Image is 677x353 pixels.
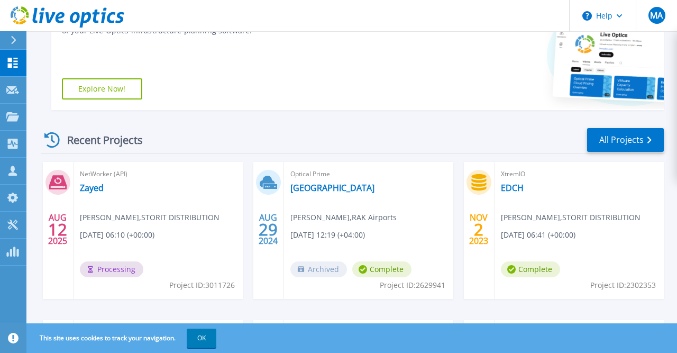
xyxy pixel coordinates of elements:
[501,229,575,241] span: [DATE] 06:41 (+00:00)
[80,261,143,277] span: Processing
[41,127,157,153] div: Recent Projects
[290,168,447,180] span: Optical Prime
[29,329,216,348] span: This site uses cookies to track your navigation.
[290,183,374,193] a: [GEOGRAPHIC_DATA]
[258,210,278,249] div: AUG 2024
[48,210,68,249] div: AUG 2025
[290,261,347,277] span: Archived
[259,225,278,234] span: 29
[80,183,104,193] a: Zayed
[80,212,219,223] span: [PERSON_NAME] , STORIT DISTRIBUTION
[290,212,397,223] span: [PERSON_NAME] , RAK Airports
[80,168,236,180] span: NetWorker (API)
[380,279,445,291] span: Project ID: 2629941
[169,279,235,291] span: Project ID: 3011726
[501,168,657,180] span: XtremIO
[62,78,142,99] a: Explore Now!
[587,128,664,152] a: All Projects
[501,212,641,223] span: [PERSON_NAME] , STORIT DISTRIBUTION
[474,225,483,234] span: 2
[501,261,560,277] span: Complete
[80,229,154,241] span: [DATE] 06:10 (+00:00)
[290,229,365,241] span: [DATE] 12:19 (+04:00)
[469,210,489,249] div: NOV 2023
[650,11,663,20] span: MA
[352,261,411,277] span: Complete
[501,183,524,193] a: EDCH
[590,279,656,291] span: Project ID: 2302353
[187,329,216,348] button: OK
[48,225,67,234] span: 12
